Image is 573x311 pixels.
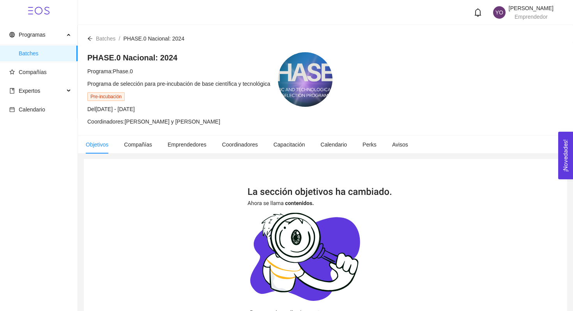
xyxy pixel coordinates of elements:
[87,81,270,87] span: Programa de selección para pre-incubación de base científica y tecnológica
[515,14,548,20] span: Emprendedor
[96,35,116,42] span: Batches
[474,8,482,17] span: bell
[87,52,270,63] h4: PHASE.0 Nacional: 2024
[222,141,258,148] span: Coordinadores
[87,106,135,112] span: Del [DATE] - [DATE]
[19,32,45,38] span: Programas
[9,88,15,94] span: book
[19,46,71,61] span: Batches
[19,69,47,75] span: Compañías
[87,118,220,125] span: Coordinadores: [PERSON_NAME] y [PERSON_NAME]
[19,88,40,94] span: Expertos
[87,92,125,101] span: Pre-incubación
[87,68,133,74] span: Programa: Phase.0
[124,141,152,148] span: Compañías
[9,32,15,37] span: global
[87,36,93,41] span: arrow-left
[168,141,207,148] span: Emprendedores
[320,141,347,148] span: Calendario
[495,6,503,19] span: YO
[509,5,554,11] span: [PERSON_NAME]
[363,141,377,148] span: Perks
[9,107,15,112] span: calendar
[86,141,108,148] span: Objetivos
[273,141,305,148] span: Capacitación
[19,106,45,113] span: Calendario
[558,132,573,179] button: Open Feedback Widget
[123,35,184,42] span: PHASE.0 Nacional: 2024
[392,141,408,148] span: Avisos
[9,69,15,75] span: star
[119,35,120,42] span: /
